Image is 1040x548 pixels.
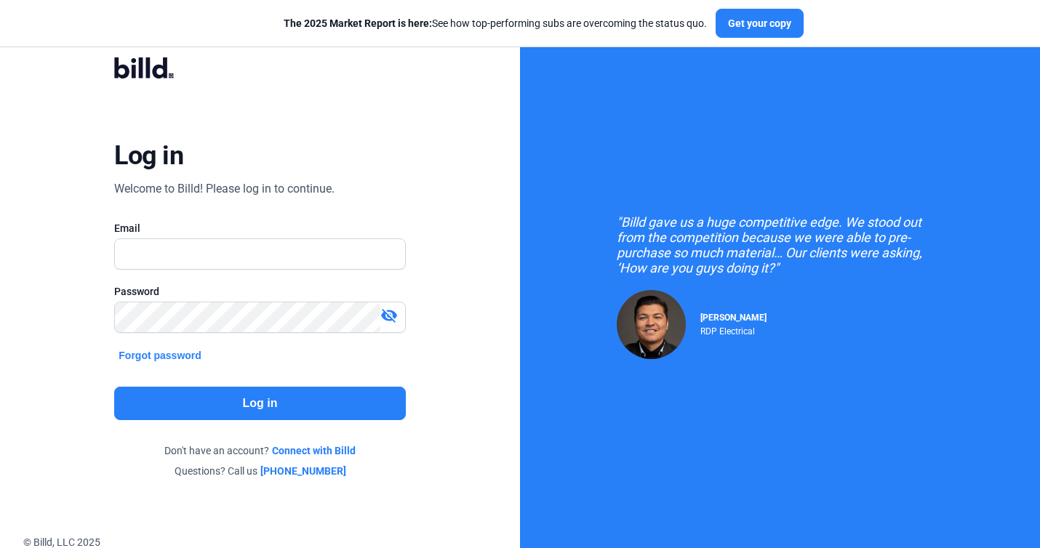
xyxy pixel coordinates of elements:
[114,221,405,235] div: Email
[114,443,405,458] div: Don't have an account?
[284,17,432,29] span: The 2025 Market Report is here:
[114,180,335,198] div: Welcome to Billd! Please log in to continue.
[114,284,405,299] div: Password
[260,464,346,478] a: [PHONE_NUMBER]
[617,290,686,359] img: Raul Pacheco
[114,140,183,172] div: Log in
[700,323,767,337] div: RDP Electrical
[716,9,804,38] button: Get your copy
[114,347,206,363] button: Forgot password
[617,214,944,275] div: "Billd gave us a huge competitive edge. We stood out from the competition because we were able to...
[700,313,767,323] span: [PERSON_NAME]
[114,387,405,420] button: Log in
[284,16,707,31] div: See how top-performing subs are overcoming the status quo.
[272,443,356,458] a: Connect with Billd
[380,307,398,324] mat-icon: visibility_off
[114,464,405,478] div: Questions? Call us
